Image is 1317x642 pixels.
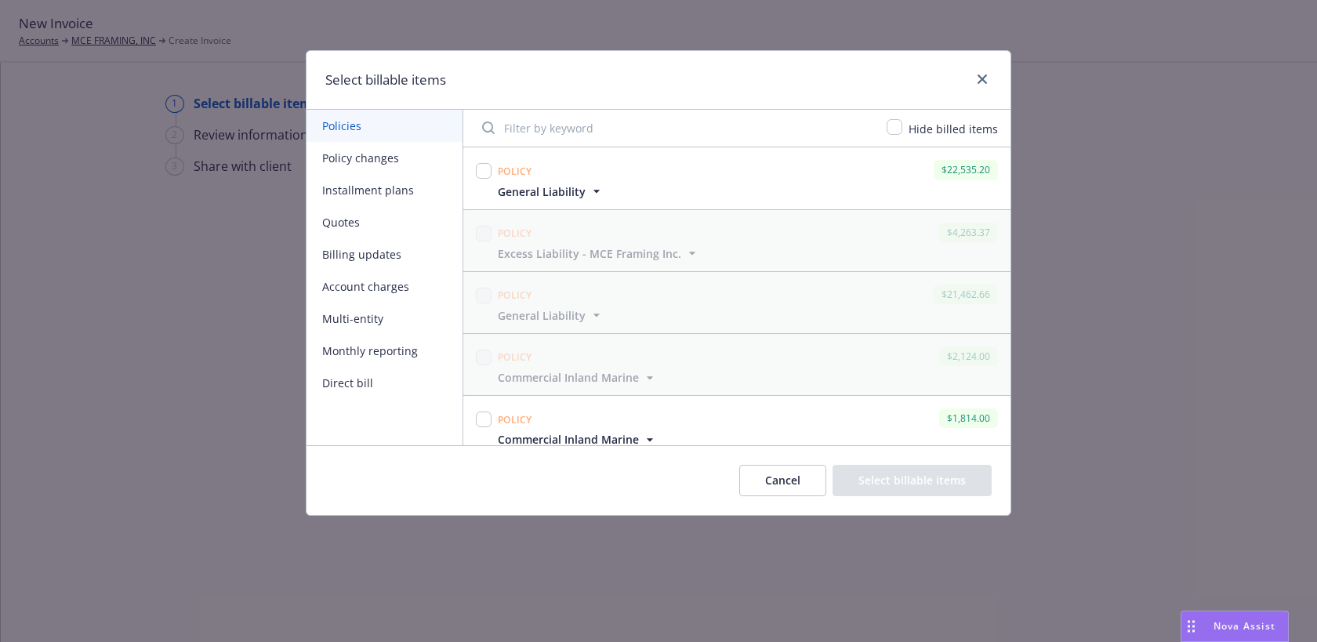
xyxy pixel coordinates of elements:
[498,165,532,178] span: Policy
[307,206,463,238] button: Quotes
[739,465,826,496] button: Cancel
[498,307,604,324] button: General Liability
[463,272,1010,333] span: Policy$21,462.66General Liability
[498,307,586,324] span: General Liability
[934,160,998,180] div: $22,535.20
[1214,619,1275,633] span: Nova Assist
[463,334,1010,395] span: Policy$2,124.00Commercial Inland Marine
[307,303,463,335] button: Multi-entity
[325,70,446,90] h1: Select billable items
[498,245,700,262] button: Excess Liability - MCE Framing Inc.
[307,174,463,206] button: Installment plans
[973,70,992,89] a: close
[307,238,463,270] button: Billing updates
[498,288,532,302] span: Policy
[498,413,532,426] span: Policy
[498,183,604,200] button: General Liability
[1181,611,1201,641] div: Drag to move
[498,227,532,240] span: Policy
[307,270,463,303] button: Account charges
[498,431,658,448] button: Commercial Inland Marine
[939,408,998,428] div: $1,814.00
[307,367,463,399] button: Direct bill
[498,183,586,200] span: General Liability
[307,110,463,142] button: Policies
[473,112,877,143] input: Filter by keyword
[939,346,998,366] div: $2,124.00
[498,350,532,364] span: Policy
[498,369,639,386] span: Commercial Inland Marine
[939,223,998,242] div: $4,263.37
[934,285,998,304] div: $21,462.66
[498,245,681,262] span: Excess Liability - MCE Framing Inc.
[1181,611,1289,642] button: Nova Assist
[498,431,639,448] span: Commercial Inland Marine
[307,335,463,367] button: Monthly reporting
[463,210,1010,271] span: Policy$4,263.37Excess Liability - MCE Framing Inc.
[498,369,658,386] button: Commercial Inland Marine
[909,122,998,136] span: Hide billed items
[307,142,463,174] button: Policy changes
